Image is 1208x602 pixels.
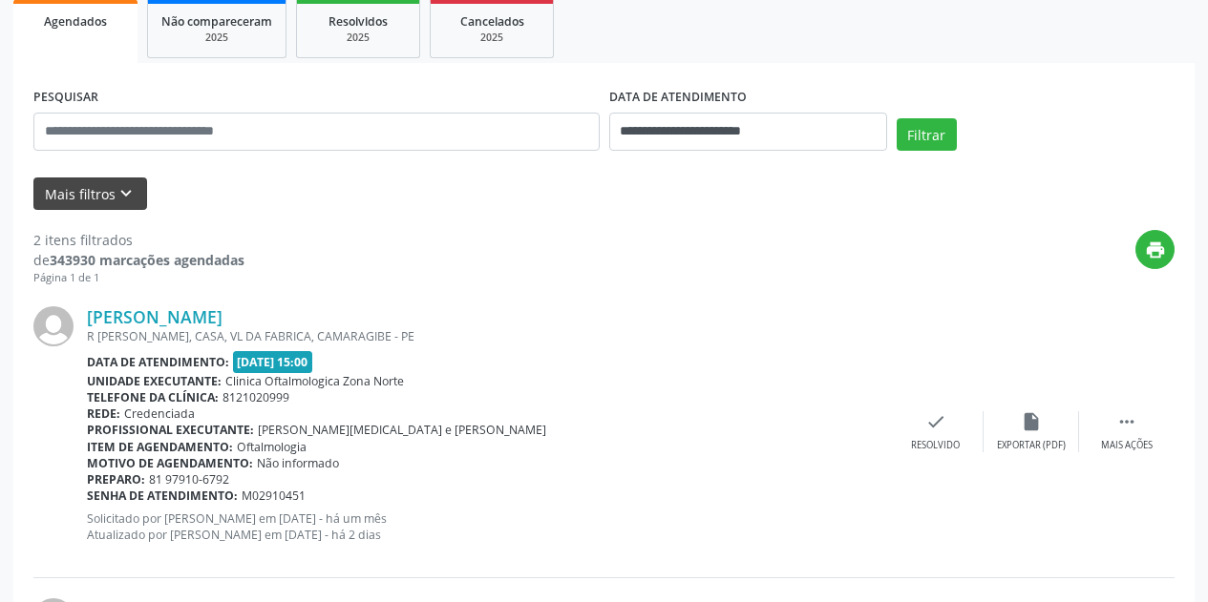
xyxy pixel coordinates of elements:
[87,471,145,488] b: Preparo:
[87,455,253,471] b: Motivo de agendamento:
[44,13,107,30] span: Agendados
[87,389,219,405] b: Telefone da clínica:
[242,488,306,504] span: M02910451
[87,354,229,370] b: Data de atendimento:
[87,422,254,438] b: Profissional executante:
[87,373,222,389] b: Unidade executante:
[223,389,289,405] span: 8121020999
[87,328,888,344] div: R [PERSON_NAME], CASA, VL DA FABRICA, CAMARAGIBE - PE
[33,83,98,113] label: PESQUISAR
[609,83,747,113] label: DATA DE ATENDIMENTO
[161,13,272,30] span: Não compareceram
[460,13,524,30] span: Cancelados
[33,270,244,286] div: Página 1 de 1
[925,411,946,432] i: check
[124,405,195,422] span: Credenciada
[33,230,244,250] div: 2 itens filtrados
[33,250,244,270] div: de
[997,439,1066,452] div: Exportar (PDF)
[50,251,244,269] strong: 343930 marcações agendadas
[87,405,120,422] b: Rede:
[237,439,307,455] span: Oftalmologia
[328,13,388,30] span: Resolvidos
[149,471,229,488] span: 81 97910-6792
[1021,411,1042,432] i: insert_drive_file
[1135,230,1175,269] button: print
[1101,439,1153,452] div: Mais ações
[258,422,546,438] span: [PERSON_NAME][MEDICAL_DATA] e [PERSON_NAME]
[87,510,888,543] p: Solicitado por [PERSON_NAME] em [DATE] - há um mês Atualizado por [PERSON_NAME] em [DATE] - há 2 ...
[444,31,540,45] div: 2025
[225,373,404,389] span: Clinica Oftalmologica Zona Norte
[33,306,74,346] img: img
[161,31,272,45] div: 2025
[257,455,339,471] span: Não informado
[1145,239,1166,260] i: print
[116,183,137,204] i: keyboard_arrow_down
[87,439,233,455] b: Item de agendamento:
[33,177,147,211] button: Mais filtroskeyboard_arrow_down
[1116,411,1137,432] i: 
[87,488,238,504] b: Senha de atendimento:
[897,118,957,151] button: Filtrar
[310,31,406,45] div: 2025
[233,351,313,373] span: [DATE] 15:00
[87,306,223,327] a: [PERSON_NAME]
[911,439,960,452] div: Resolvido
